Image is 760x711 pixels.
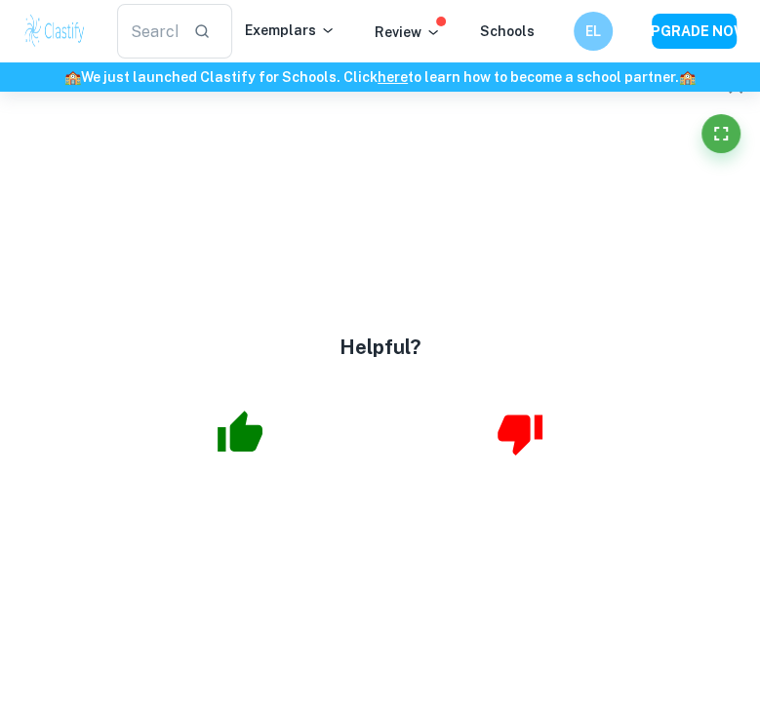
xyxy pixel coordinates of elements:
a: Schools [480,23,535,39]
span: 🏫 [64,69,81,85]
button: Fullscreen [701,114,740,153]
img: Clastify logo [23,12,86,51]
input: Search for any exemplars... [117,4,178,59]
h4: Helpful? [340,333,420,362]
p: Exemplars [245,20,336,41]
a: here [378,69,408,85]
h6: EL [582,20,605,42]
p: Review [375,21,441,43]
button: UPGRADE NOW [652,14,737,49]
span: 🏫 [679,69,696,85]
h6: We just launched Clastify for Schools. Click to learn how to become a school partner. [4,66,756,88]
button: EL [574,12,613,51]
